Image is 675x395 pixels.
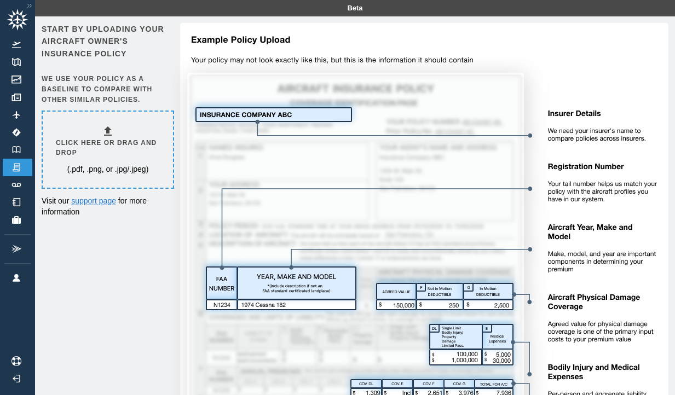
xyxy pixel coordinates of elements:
h6: Click here or drag and drop [56,138,160,159]
h6: We use your policy as a baseline to compare with other similar policies. [42,74,172,104]
p: Visit our for more information [42,195,172,217]
a: support page [71,196,116,205]
h6: Start by uploading your aircraft owner's insurance policy [42,23,172,60]
p: (.pdf, .png, or .jpg/.jpeg) [67,164,149,175]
